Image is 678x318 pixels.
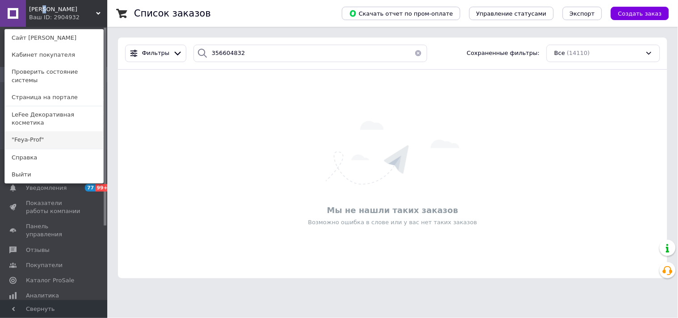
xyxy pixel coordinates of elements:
[5,89,103,106] a: Страница на портале
[602,10,669,17] a: Создать заказ
[134,8,211,19] h1: Список заказов
[467,49,540,58] span: Сохраненные фильтры:
[5,166,103,183] a: Выйти
[85,184,95,192] span: 77
[26,276,74,285] span: Каталог ProSale
[326,121,459,184] img: Ничего не найдено
[349,9,453,17] span: Скачать отчет по пром-оплате
[194,45,427,62] input: Поиск по номеру заказа, ФИО покупателя, номеру телефона, Email, номеру накладной
[611,7,669,20] button: Создать заказ
[26,199,83,215] span: Показатели работы компании
[26,184,67,192] span: Уведомления
[554,49,565,58] span: Все
[618,10,662,17] span: Создать заказ
[26,261,63,269] span: Покупатели
[122,218,663,226] div: Возможно ошибка в слове или у вас нет таких заказов
[142,49,170,58] span: Фильтры
[342,7,460,20] button: Скачать отчет по пром-оплате
[29,13,67,21] div: Ваш ID: 2904932
[570,10,595,17] span: Экспорт
[5,106,103,131] a: LeFee Декоративная косметика
[469,7,554,20] button: Управление статусами
[5,46,103,63] a: Кабинет покупателя
[95,184,110,192] span: 99+
[409,45,427,62] button: Очистить
[26,222,83,238] span: Панель управления
[26,292,59,300] span: Аналитика
[567,50,590,56] span: (14110)
[5,63,103,88] a: Проверить состояние системы
[5,131,103,148] a: "Feya-Prof"
[26,246,50,254] span: Отзывы
[29,5,96,13] span: HELEN
[122,205,663,216] div: Мы не нашли таких заказов
[476,10,547,17] span: Управление статусами
[563,7,602,20] button: Экспорт
[5,29,103,46] a: Сайт [PERSON_NAME]
[5,149,103,166] a: Справка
